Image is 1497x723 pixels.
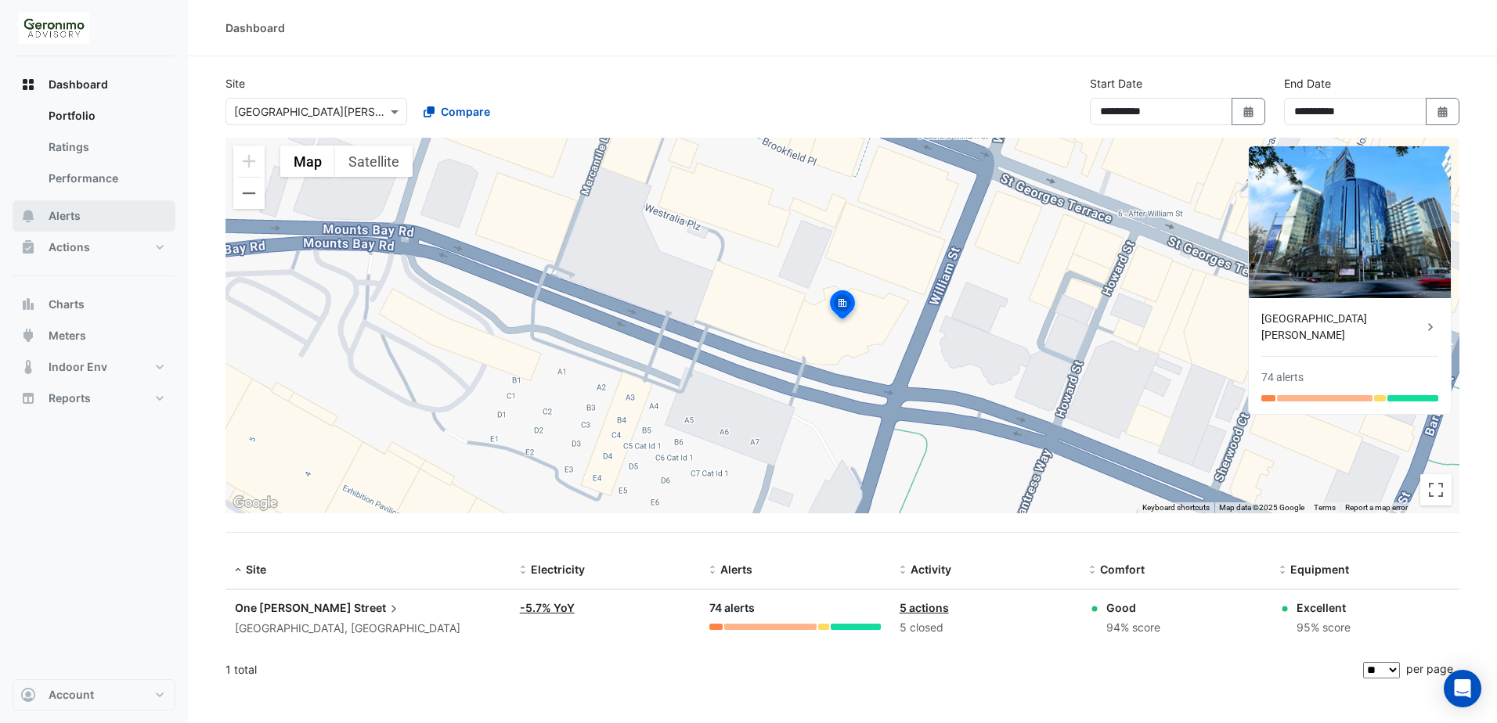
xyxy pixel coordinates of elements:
[13,232,175,263] button: Actions
[13,200,175,232] button: Alerts
[825,288,860,326] img: site-pin-selected.svg
[225,20,285,36] div: Dashboard
[13,100,175,200] div: Dashboard
[1090,75,1142,92] label: Start Date
[1249,146,1451,298] img: One William Street
[1444,670,1481,707] div: Open Intercom Messenger
[36,100,175,131] a: Portfolio
[1142,502,1210,513] button: Keyboard shortcuts
[13,289,175,320] button: Charts
[1100,563,1145,576] span: Comfort
[911,563,951,576] span: Activity
[225,75,245,92] label: Site
[49,297,85,312] span: Charts
[20,239,36,255] app-icon: Actions
[709,599,880,617] div: 74 alerts
[1297,599,1351,616] div: Excellent
[1345,503,1408,512] a: Report a map error
[520,601,575,614] a: -5.7% YoY
[20,328,36,344] app-icon: Meters
[531,563,585,576] span: Electricity
[1106,619,1160,637] div: 94% score
[13,383,175,414] button: Reports
[246,563,266,576] span: Site
[49,239,90,255] span: Actions
[235,620,501,638] div: [GEOGRAPHIC_DATA], [GEOGRAPHIC_DATA]
[233,178,265,209] button: Zoom out
[1261,311,1423,344] div: [GEOGRAPHIC_DATA][PERSON_NAME]
[49,328,86,344] span: Meters
[441,103,490,120] span: Compare
[900,601,949,614] a: 5 actions
[1314,503,1336,512] a: Terms (opens in new tab)
[20,77,36,92] app-icon: Dashboard
[20,208,36,224] app-icon: Alerts
[1436,105,1450,118] fa-icon: Select Date
[1261,369,1304,386] div: 74 alerts
[235,601,352,614] span: One [PERSON_NAME]
[20,359,36,375] app-icon: Indoor Env
[1242,105,1256,118] fa-icon: Select Date
[13,320,175,351] button: Meters
[225,650,1360,689] div: 1 total
[280,146,335,177] button: Show street map
[1284,75,1331,92] label: End Date
[20,297,36,312] app-icon: Charts
[1406,662,1453,675] span: per page
[36,163,175,194] a: Performance
[49,390,91,406] span: Reports
[900,619,1070,637] div: 5 closed
[413,98,500,125] button: Compare
[20,390,36,406] app-icon: Reports
[36,131,175,163] a: Ratings
[1297,619,1351,637] div: 95% score
[229,493,281,513] img: Google
[1290,563,1349,576] span: Equipment
[233,146,265,177] button: Zoom in
[13,69,175,100] button: Dashboard
[1106,599,1160,616] div: Good
[720,563,752,576] span: Alerts
[19,13,89,44] img: Company Logo
[49,208,81,224] span: Alerts
[335,146,413,177] button: Show satellite imagery
[1219,503,1304,512] span: Map data ©2025 Google
[354,599,402,617] span: Street
[13,679,175,710] button: Account
[1420,474,1452,505] button: Toggle fullscreen view
[49,77,108,92] span: Dashboard
[49,687,94,703] span: Account
[229,493,281,513] a: Open this area in Google Maps (opens a new window)
[13,351,175,383] button: Indoor Env
[49,359,107,375] span: Indoor Env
